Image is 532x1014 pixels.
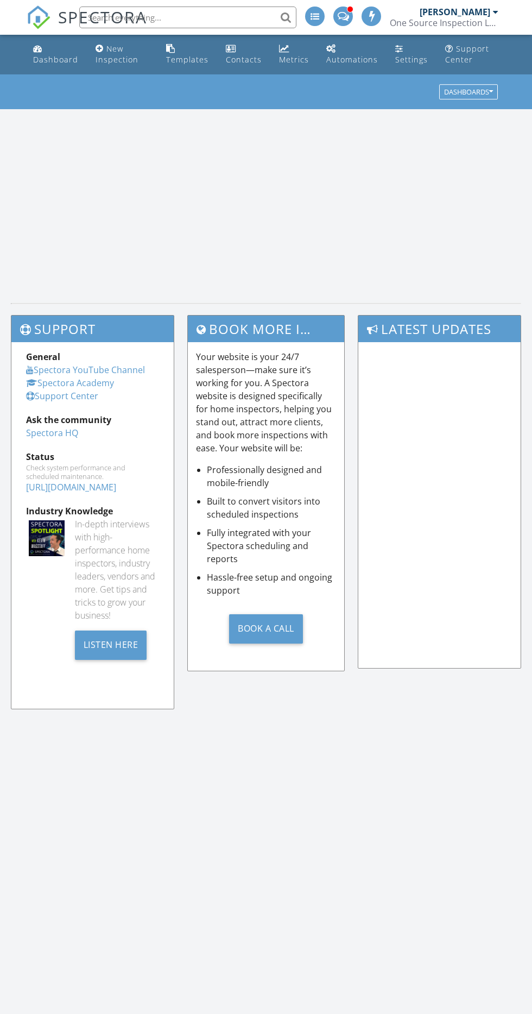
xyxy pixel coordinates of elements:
[26,450,159,463] div: Status
[226,54,262,65] div: Contacts
[162,39,213,70] a: Templates
[322,39,382,70] a: Automations (Advanced)
[390,17,498,28] div: One Source Inspection LLC
[91,39,153,70] a: New Inspection
[26,481,116,493] a: [URL][DOMAIN_NAME]
[79,7,296,28] input: Search everything...
[11,316,174,342] h3: Support
[29,39,83,70] a: Dashboard
[439,85,498,100] button: Dashboards
[326,54,378,65] div: Automations
[26,377,114,389] a: Spectora Academy
[27,5,50,29] img: The Best Home Inspection Software - Spectora
[207,571,335,597] li: Hassle-free setup and ongoing support
[26,364,145,376] a: Spectora YouTube Channel
[207,526,335,565] li: Fully integrated with your Spectora scheduling and reports
[26,505,159,518] div: Industry Knowledge
[75,631,147,660] div: Listen Here
[221,39,266,70] a: Contacts
[391,39,432,70] a: Settings
[26,463,159,481] div: Check system performance and scheduled maintenance.
[29,520,65,556] img: Spectoraspolightmain
[420,7,490,17] div: [PERSON_NAME]
[27,15,147,37] a: SPECTORA
[207,495,335,521] li: Built to convert visitors into scheduled inspections
[26,390,98,402] a: Support Center
[166,54,208,65] div: Templates
[26,427,78,439] a: Spectora HQ
[75,638,147,650] a: Listen Here
[26,351,60,363] strong: General
[279,54,309,65] div: Metrics
[196,606,335,652] a: Book a Call
[33,54,78,65] div: Dashboard
[229,614,303,644] div: Book a Call
[358,316,521,342] h3: Latest Updates
[441,39,503,70] a: Support Center
[75,518,160,622] div: In-depth interviews with high-performance home inspectors, industry leaders, vendors and more. Ge...
[445,43,489,65] div: Support Center
[26,413,159,426] div: Ask the community
[395,54,428,65] div: Settings
[444,89,493,96] div: Dashboards
[207,463,335,489] li: Professionally designed and mobile-friendly
[188,316,344,342] h3: Book More Inspections
[275,39,313,70] a: Metrics
[96,43,138,65] div: New Inspection
[196,350,335,455] p: Your website is your 24/7 salesperson—make sure it’s working for you. A Spectora website is desig...
[58,5,147,28] span: SPECTORA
